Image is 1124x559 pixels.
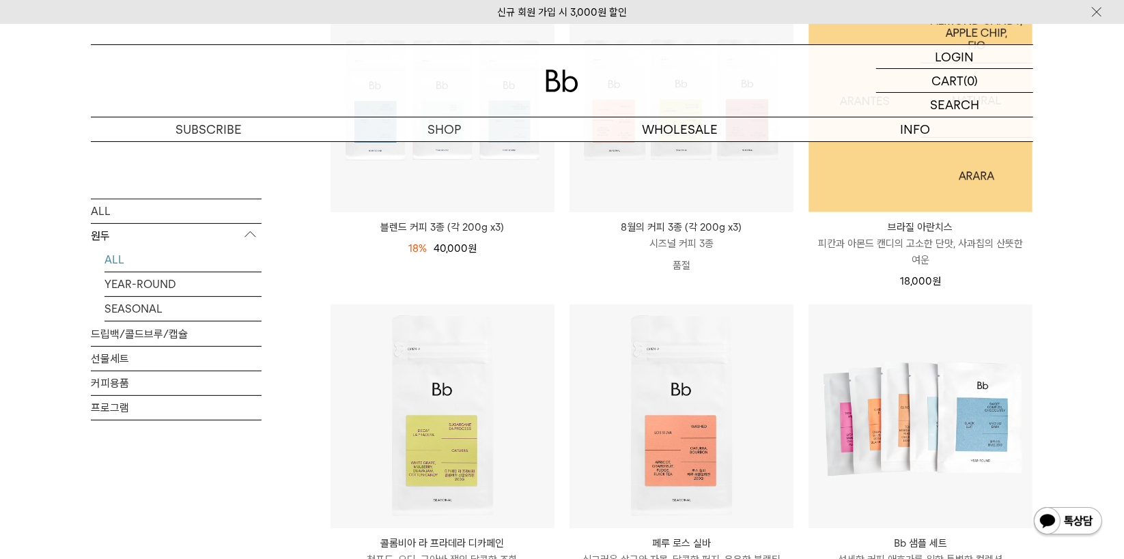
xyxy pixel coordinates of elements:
p: (0) [964,69,978,92]
a: 선물세트 [91,346,262,370]
p: 피칸과 아몬드 캔디의 고소한 단맛, 사과칩의 산뜻한 여운 [809,235,1032,268]
a: ALL [91,199,262,223]
img: 로고 [546,70,578,92]
a: 8월의 커피 3종 (각 200g x3) 시즈널 커피 3종 [570,219,793,252]
a: 드립백/콜드브루/캡슐 [91,321,262,345]
p: WHOLESALE [562,117,798,141]
a: LOGIN [876,45,1033,69]
a: 브라질 아란치스 피칸과 아몬드 캔디의 고소한 단맛, 사과칩의 산뜻한 여운 [809,219,1032,268]
p: Bb 샘플 세트 [809,535,1032,551]
a: SHOP [326,117,562,141]
a: 프로그램 [91,395,262,419]
img: 페루 로스 실바 [570,304,793,528]
div: 18% [408,240,427,257]
p: INFO [798,117,1033,141]
p: LOGIN [936,45,974,68]
p: 페루 로스 실바 [570,535,793,551]
p: SEARCH [930,93,979,117]
p: 브라질 아란치스 [809,219,1032,235]
a: 신규 회원 가입 시 3,000원 할인 [497,6,627,18]
a: YEAR-ROUND [104,272,262,296]
img: Bb 샘플 세트 [809,304,1032,528]
p: 시즈널 커피 3종 [570,235,793,252]
a: 커피용품 [91,371,262,395]
a: CART (0) [876,69,1033,93]
img: 카카오톡 채널 1:1 채팅 버튼 [1032,506,1104,539]
p: 원두 [91,223,262,248]
a: ALL [104,247,262,271]
a: SEASONAL [104,296,262,320]
span: 18,000 [900,275,941,287]
p: 8월의 커피 3종 (각 200g x3) [570,219,793,235]
a: SUBSCRIBE [91,117,326,141]
a: 블렌드 커피 3종 (각 200g x3) [331,219,554,235]
img: 콜롬비아 라 프라데라 디카페인 [331,304,554,528]
span: 40,000 [434,242,477,255]
p: 품절 [570,252,793,279]
p: CART [931,69,964,92]
p: 콜롬비아 라 프라데라 디카페인 [331,535,554,551]
span: 원 [468,242,477,255]
span: 원 [932,275,941,287]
